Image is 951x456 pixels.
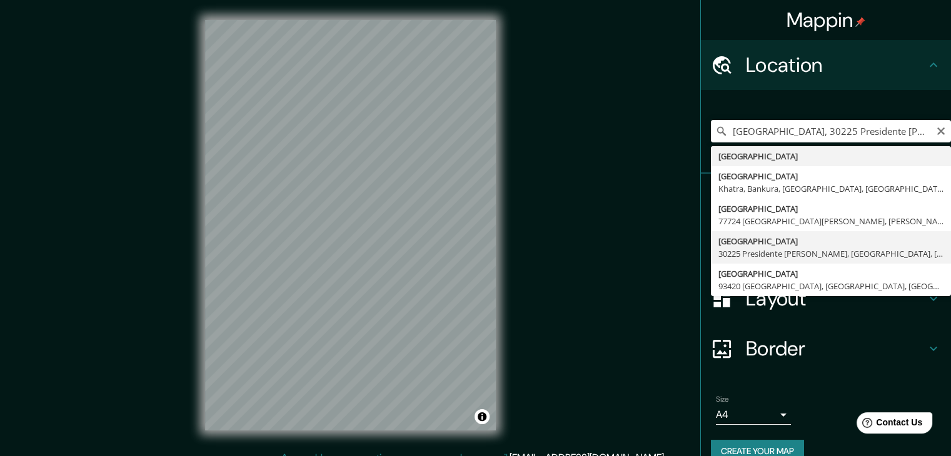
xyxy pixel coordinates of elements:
div: [GEOGRAPHIC_DATA] [718,202,943,215]
div: Khatra, Bankura, [GEOGRAPHIC_DATA], [GEOGRAPHIC_DATA] [718,182,943,195]
div: [GEOGRAPHIC_DATA] [718,267,943,280]
div: [GEOGRAPHIC_DATA] [718,170,943,182]
iframe: Help widget launcher [840,407,937,442]
button: Toggle attribution [475,409,490,424]
div: Border [701,324,951,374]
div: Pins [701,174,951,224]
button: Clear [936,124,946,136]
div: Style [701,224,951,274]
input: Pick your city or area [711,120,951,142]
div: 93420 [GEOGRAPHIC_DATA], [GEOGRAPHIC_DATA], [GEOGRAPHIC_DATA] [718,280,943,292]
canvas: Map [205,20,496,430]
div: Layout [701,274,951,324]
img: pin-icon.png [855,17,865,27]
div: Location [701,40,951,90]
div: A4 [716,405,791,425]
div: 77724 [GEOGRAPHIC_DATA][PERSON_NAME], [PERSON_NAME][GEOGRAPHIC_DATA], [GEOGRAPHIC_DATA] [718,215,943,227]
h4: Location [746,52,926,77]
label: Size [716,394,729,405]
div: 30225 Presidente [PERSON_NAME], [GEOGRAPHIC_DATA], [GEOGRAPHIC_DATA] [718,247,943,260]
h4: Mappin [787,7,866,32]
div: [GEOGRAPHIC_DATA] [718,235,943,247]
div: [GEOGRAPHIC_DATA] [718,150,943,162]
h4: Layout [746,286,926,311]
h4: Border [746,336,926,361]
